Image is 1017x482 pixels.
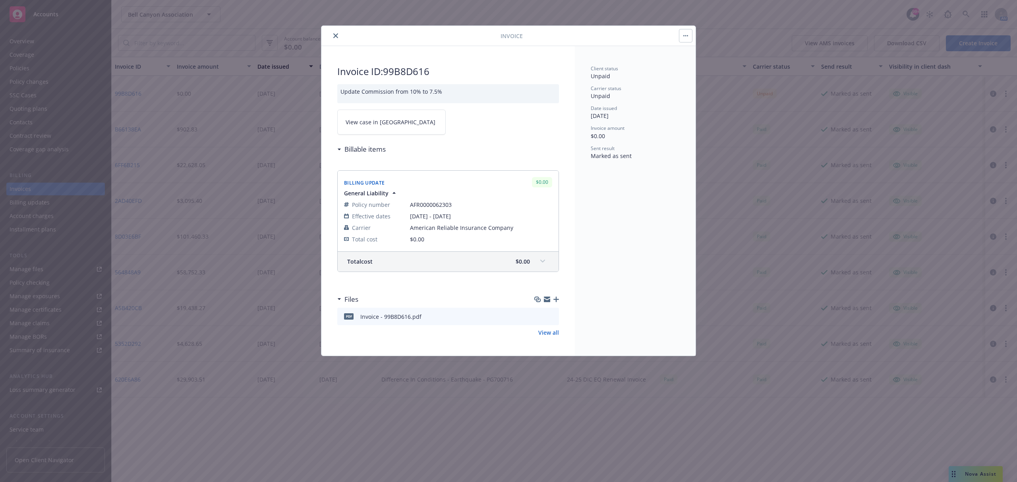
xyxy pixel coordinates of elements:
span: Carrier [352,224,371,232]
a: View all [538,328,559,337]
span: American Reliable Insurance Company [410,224,552,232]
span: Carrier status [591,85,621,92]
span: Policy number [352,201,390,209]
button: General Liability [344,189,398,197]
span: Unpaid [591,92,610,100]
span: $0.00 [410,235,424,243]
h3: Files [344,294,358,305]
span: View case in [GEOGRAPHIC_DATA] [346,118,435,126]
h2: Invoice ID: 99B8D616 [337,65,559,78]
span: Billing Update [344,179,385,186]
span: Sent result [591,145,615,152]
span: Invoice [501,32,523,40]
span: Client status [591,65,618,72]
span: $0.00 [591,132,605,140]
a: View case in [GEOGRAPHIC_DATA] [337,110,446,135]
span: $0.00 [516,257,530,266]
div: Billable items [337,144,386,154]
button: close [331,31,340,40]
button: download file [536,312,542,321]
span: Unpaid [591,72,610,80]
div: Files [337,294,358,305]
span: [DATE] - [DATE] [410,212,552,220]
span: Effective dates [352,212,391,220]
div: $0.00 [532,177,552,187]
div: Invoice - 99B8D616.pdf [360,312,421,321]
span: Total cost [347,257,373,266]
span: General Liability [344,189,389,197]
span: AFR0000062303 [410,201,552,209]
button: preview file [549,312,556,321]
div: Totalcost$0.00 [338,252,559,272]
span: [DATE] [591,112,609,120]
span: Date issued [591,105,617,112]
div: Update Commission from 10% to 7.5% [337,84,559,103]
span: Marked as sent [591,152,632,160]
span: Total cost [352,235,377,243]
h3: Billable items [344,144,386,154]
span: pdf [344,313,354,319]
span: Invoice amount [591,125,625,131]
